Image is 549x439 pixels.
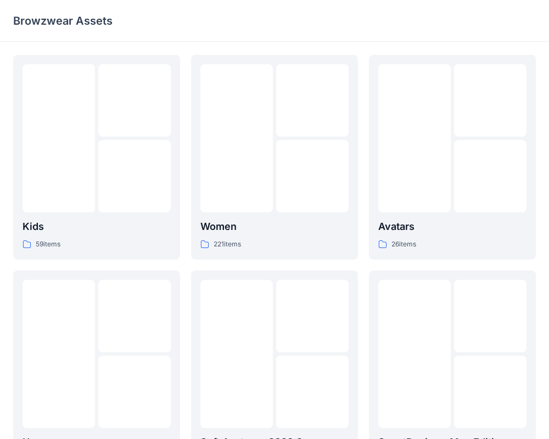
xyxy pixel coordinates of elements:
p: 26 items [391,239,416,250]
p: 221 items [214,239,241,250]
p: Kids [23,219,171,234]
p: Avatars [378,219,526,234]
a: Women221items [191,55,358,260]
p: Browzwear Assets [13,13,113,29]
p: Women [200,219,349,234]
p: 59 items [36,239,60,250]
a: Avatars26items [369,55,536,260]
a: Kids59items [13,55,180,260]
